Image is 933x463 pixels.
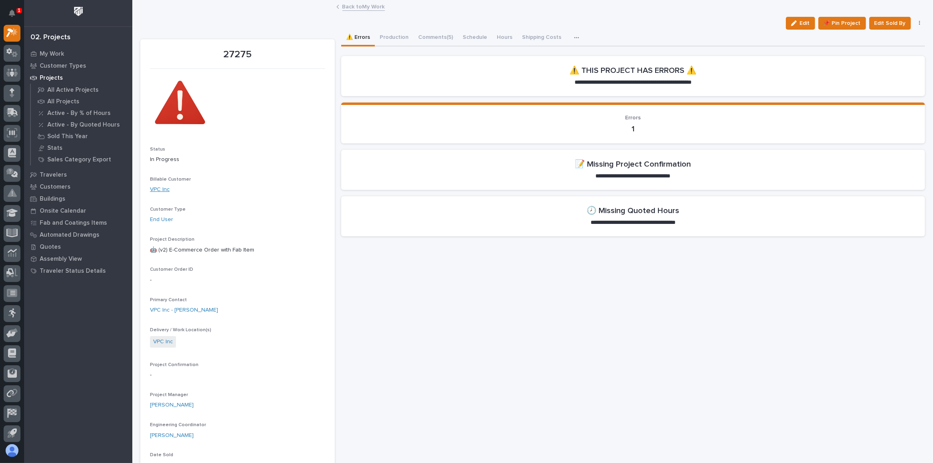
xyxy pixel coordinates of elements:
button: Edit [786,17,815,30]
h2: 📝 Missing Project Confirmation [575,159,691,169]
p: Automated Drawings [40,231,99,239]
p: Sales Category Export [47,156,111,163]
p: 1 [18,8,20,13]
span: Project Manager [150,393,188,397]
p: Active - By Quoted Hours [47,121,120,129]
span: Customer Type [150,207,186,212]
a: Automated Drawings [24,229,132,241]
div: Notifications1 [10,10,20,22]
span: Primary Contact [150,298,187,302]
a: Active - By % of Hours [31,107,132,119]
a: Quotes [24,241,132,253]
span: Delivery / Work Location(s) [150,328,211,332]
p: Quotes [40,244,61,251]
p: 🤖 (v2) E-Commerce Order with Fab Item [150,246,325,254]
a: All Active Projects [31,84,132,95]
a: All Projects [31,96,132,107]
h2: 🕗 Missing Quoted Hours [587,206,680,215]
a: VPC Inc [153,338,173,346]
span: 📌 Pin Project [824,18,861,28]
div: 02. Projects [30,33,71,42]
p: Customer Types [40,62,86,70]
span: Customer Order ID [150,267,193,272]
button: Edit Sold By [869,17,911,30]
p: Projects [40,74,63,82]
a: Assembly View [24,253,132,265]
p: Traveler Status Details [40,268,106,275]
p: - [150,276,325,284]
a: Onsite Calendar [24,205,132,217]
button: Notifications [4,5,20,22]
button: Comments (5) [413,30,458,46]
button: Hours [492,30,517,46]
a: Customers [24,181,132,193]
button: users-avatar [4,442,20,459]
a: VPC Inc [150,185,170,194]
p: Onsite Calendar [40,207,86,215]
button: ⚠️ Errors [341,30,375,46]
p: Sold This Year [47,133,88,140]
p: Buildings [40,195,65,203]
button: Production [375,30,413,46]
a: Projects [24,72,132,84]
button: Schedule [458,30,492,46]
p: Travelers [40,171,67,179]
a: Customer Types [24,60,132,72]
h2: ⚠️ THIS PROJECT HAS ERRORS ⚠️ [570,66,697,75]
a: Sold This Year [31,131,132,142]
p: Active - By % of Hours [47,110,111,117]
a: Back toMy Work [342,2,385,11]
p: Customers [40,183,71,191]
span: Errors [625,115,641,121]
a: Stats [31,142,132,153]
span: Date Sold [150,453,173,457]
a: Travelers [24,169,132,181]
img: PcpJnB7CHqsbfdHEbAbzxR6rCanRWyp-jBC1hcb7q70 [150,74,210,134]
p: Fab and Coatings Items [40,219,107,227]
p: All Active Projects [47,87,99,94]
img: Workspace Logo [71,4,86,19]
a: Active - By Quoted Hours [31,119,132,130]
span: Engineering Coordinator [150,423,206,427]
button: 📌 Pin Project [818,17,866,30]
p: All Projects [47,98,79,105]
a: VPC Inc - [PERSON_NAME] [150,306,218,314]
p: In Progress [150,155,325,164]
p: 27275 [150,49,325,60]
p: - [150,371,325,379]
p: My Work [40,50,64,58]
a: [PERSON_NAME] [150,431,194,440]
a: Sales Category Export [31,154,132,165]
span: Edit [800,20,810,27]
a: My Work [24,48,132,60]
span: Billable Customer [150,177,191,182]
p: 1 [351,124,915,134]
span: Project Description [150,237,194,242]
p: Stats [47,145,63,152]
a: End User [150,215,173,224]
span: Edit Sold By [874,18,906,28]
a: Traveler Status Details [24,265,132,277]
span: Project Confirmation [150,362,198,367]
span: Status [150,147,165,152]
a: Buildings [24,193,132,205]
button: Shipping Costs [517,30,566,46]
a: [PERSON_NAME] [150,401,194,409]
a: Fab and Coatings Items [24,217,132,229]
p: Assembly View [40,256,82,263]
